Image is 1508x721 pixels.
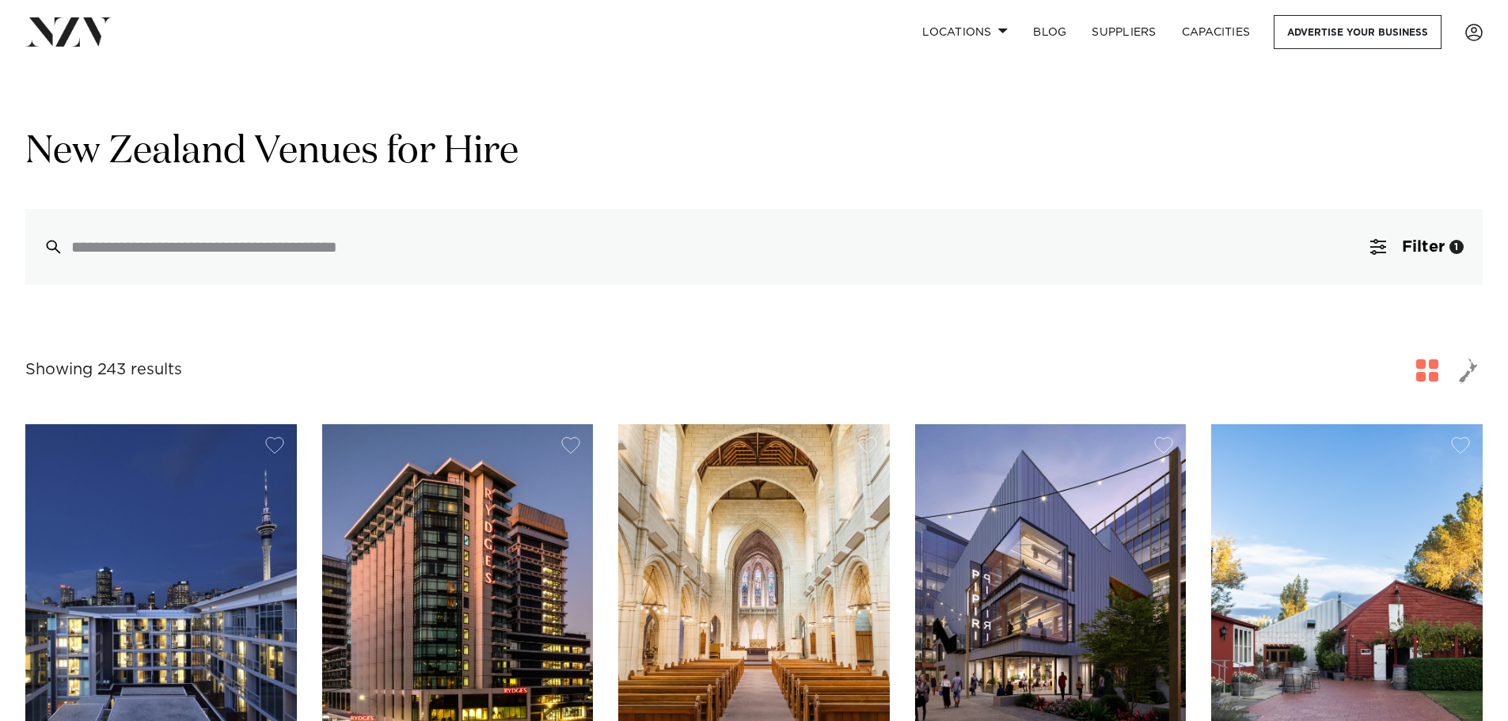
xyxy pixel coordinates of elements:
[1169,15,1263,49] a: Capacities
[25,358,182,382] div: Showing 243 results
[1274,15,1442,49] a: Advertise your business
[1449,240,1464,254] div: 1
[1402,239,1445,255] span: Filter
[1351,209,1483,285] button: Filter1
[1020,15,1079,49] a: BLOG
[25,17,112,46] img: nzv-logo.png
[910,15,1020,49] a: Locations
[25,127,1483,177] h1: New Zealand Venues for Hire
[1079,15,1168,49] a: SUPPLIERS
